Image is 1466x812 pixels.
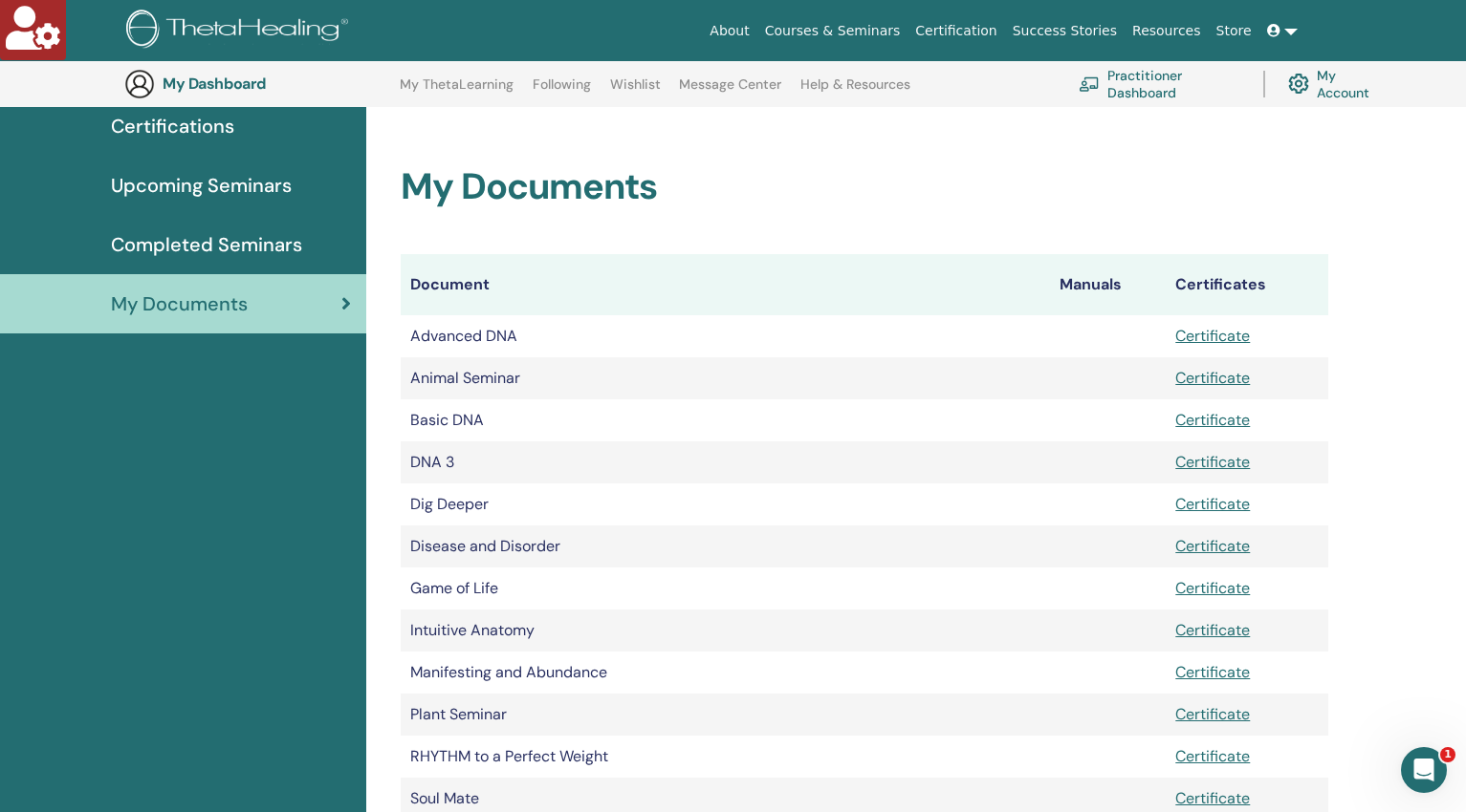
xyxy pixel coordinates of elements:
td: DNA 3 [401,441,1050,483]
a: My Account [1288,63,1385,105]
img: generic-user-icon.jpg [124,69,155,99]
td: Plant Seminar [401,694,1050,736]
td: Game of Life [401,567,1050,609]
a: Success Stories [1005,13,1125,49]
a: Certificate [1175,662,1250,682]
img: cog.svg [1288,69,1309,98]
img: logo.png [126,10,355,53]
td: Intuitive Anatomy [401,609,1050,652]
a: Certificate [1175,410,1250,430]
span: Upcoming Seminars [111,171,292,200]
td: Manifesting and Abundance [401,652,1050,694]
td: Animal Seminar [401,357,1050,399]
a: Certificate [1175,788,1250,808]
a: Certificate [1175,368,1250,388]
a: Certificate [1175,536,1250,556]
span: 1 [1440,747,1455,762]
img: chalkboard-teacher.svg [1079,76,1100,92]
a: Certificate [1175,494,1250,514]
td: RHYTHM to a Perfect Weight [401,736,1050,778]
a: Message Center [679,76,781,107]
span: My Documents [111,289,248,318]
td: Basic DNA [401,399,1050,441]
a: Resources [1125,13,1209,49]
a: Certificate [1175,326,1250,346]
a: Help & Resources [800,76,910,107]
span: Certifications [111,112,234,140]
a: About [702,13,756,49]
span: Completed Seminars [111,230,302,259]
a: Certificate [1175,620,1250,640]
a: My ThetaLearning [400,76,514,107]
th: Manuals [1050,254,1166,315]
a: Following [533,76,591,107]
td: Advanced DNA [401,315,1050,357]
th: Document [401,254,1050,315]
a: Certificate [1175,704,1250,724]
td: Dig Deeper [401,483,1050,525]
td: Disease and Disorder [401,525,1050,567]
a: Practitioner Dashboard [1079,63,1240,105]
th: Certificates [1166,254,1328,315]
iframe: Intercom live chat [1401,747,1447,793]
h3: My Dashboard [163,75,354,93]
a: Certification [908,13,1004,49]
a: Wishlist [610,76,661,107]
a: Store [1209,13,1259,49]
a: Certificate [1175,746,1250,766]
a: Certificate [1175,452,1250,472]
a: Certificate [1175,578,1250,598]
h2: My Documents [401,165,1328,209]
a: Courses & Seminars [757,13,908,49]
